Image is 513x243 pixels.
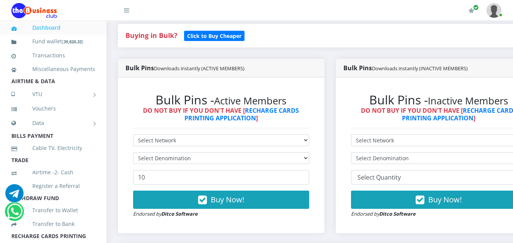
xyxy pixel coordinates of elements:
[473,5,479,10] span: Renew/Upgrade Subscription
[125,64,245,72] strong: Bulk Pins
[351,210,416,217] small: Endorsed by
[486,3,502,18] img: User
[379,210,416,217] strong: Ditco Software
[5,190,24,202] a: Chat for support
[428,94,508,107] small: Inactive Members
[161,210,198,217] strong: Ditco Software
[154,65,245,72] small: Downloads instantly (ACTIVE MEMBERS)
[133,170,309,185] input: Enter Quantity
[11,164,95,181] a: Airtime -2- Cash
[187,32,241,39] b: Click to Buy Cheaper
[11,19,95,36] a: Dashboard
[211,194,244,205] span: Buy Now!
[11,3,57,18] img: Logo
[11,60,95,78] a: Miscellaneous Payments
[11,85,95,104] a: VTU
[133,210,198,217] small: Endorsed by
[62,39,83,44] small: [ ]
[428,194,462,205] span: Buy Now!
[11,177,95,195] a: Register a Referral
[11,47,95,64] a: Transactions
[11,215,95,233] a: Transfer to Bank
[214,94,286,107] small: Active Members
[7,208,22,221] a: Chat for support
[184,106,299,122] a: RECHARGE CARDS PRINTING APPLICATION
[11,202,95,219] a: Transfer to Wallet
[133,191,309,209] button: Buy Now!
[372,65,468,72] small: Downloads instantly (INACTIVE MEMBERS)
[11,100,95,117] a: Vouchers
[343,64,468,72] strong: Bulk Pins
[133,93,309,107] h2: Bulk Pins -
[184,31,245,40] a: Click to Buy Cheaper
[11,33,95,50] a: Fund wallet[39,820.32]
[11,114,95,133] a: Data
[11,139,95,157] a: Cable TV, Electricity
[125,31,177,40] strong: Buying in Bulk?
[64,39,82,44] b: 39,820.32
[143,106,299,122] strong: DO NOT BUY IF YOU DON'T HAVE [ ]
[469,8,474,14] i: Renew/Upgrade Subscription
